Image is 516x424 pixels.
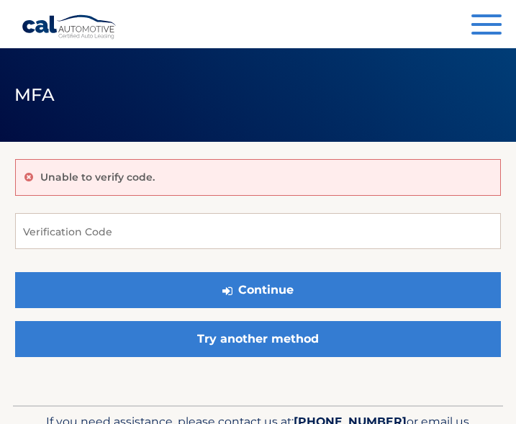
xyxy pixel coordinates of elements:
[40,171,155,184] p: Unable to verify code.
[14,84,55,105] span: MFA
[471,14,502,38] button: Menu
[22,14,117,40] a: Cal Automotive
[15,272,501,308] button: Continue
[15,321,501,357] a: Try another method
[15,213,501,249] input: Verification Code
